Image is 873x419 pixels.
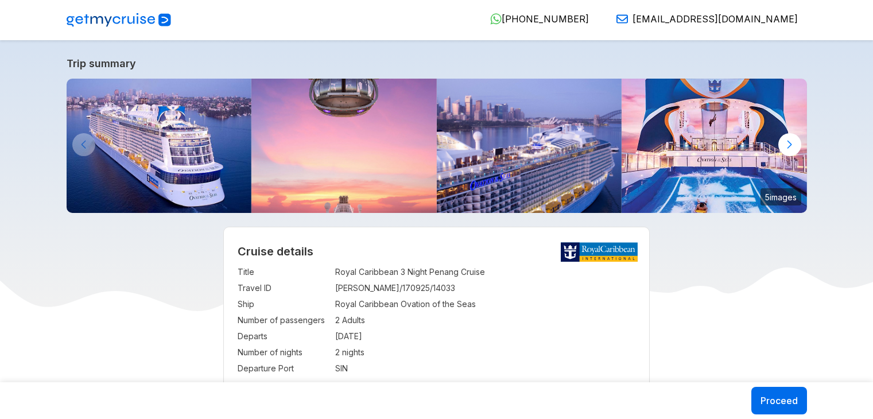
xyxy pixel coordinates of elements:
td: Title [238,264,329,280]
a: [PHONE_NUMBER] [481,13,589,25]
td: Number of nights [238,344,329,360]
td: : [329,344,335,360]
td: [PERSON_NAME]/170925/14033 [335,280,635,296]
td: : [329,296,335,312]
td: Departs [238,328,329,344]
span: [PHONE_NUMBER] [502,13,589,25]
h2: Cruise details [238,245,635,258]
td: 2 Adults [335,312,635,328]
td: Ship [238,296,329,312]
img: WhatsApp [490,13,502,25]
button: Proceed [751,387,807,414]
img: ovation-exterior-back-aerial-sunset-port-ship.jpg [67,79,252,213]
td: : [329,312,335,328]
a: [EMAIL_ADDRESS][DOMAIN_NAME] [607,13,798,25]
span: [EMAIL_ADDRESS][DOMAIN_NAME] [633,13,798,25]
td: 2 nights [335,344,635,360]
td: Royal Caribbean Ovation of the Seas [335,296,635,312]
td: [DATE] [335,328,635,344]
td: SIN [335,360,635,377]
img: north-star-sunset-ovation-of-the-seas.jpg [251,79,437,213]
td: Departure Port [238,360,329,377]
td: Travel ID [238,280,329,296]
td: : [329,328,335,344]
td: Royal Caribbean 3 Night Penang Cruise [335,264,635,280]
small: 5 images [761,188,801,205]
img: Email [616,13,628,25]
td: : [329,264,335,280]
td: : [329,280,335,296]
td: : [329,360,335,377]
img: ovation-of-the-seas-departing-from-sydney.jpg [437,79,622,213]
img: ovation-of-the-seas-flowrider-sunset.jpg [622,79,807,213]
td: Number of passengers [238,312,329,328]
a: Trip summary [67,57,807,69]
